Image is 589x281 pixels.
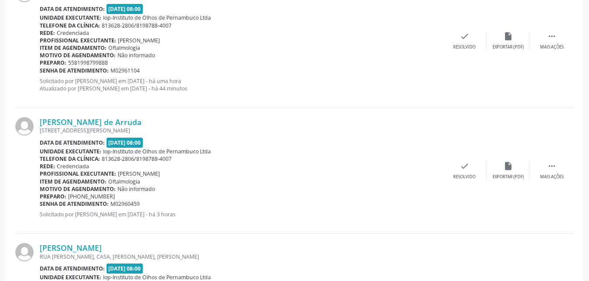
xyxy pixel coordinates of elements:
[460,31,469,41] i: check
[40,37,116,44] b: Profissional executante:
[118,37,160,44] span: [PERSON_NAME]
[40,155,100,163] b: Telefone da clínica:
[540,44,564,50] div: Mais ações
[40,127,443,134] div: [STREET_ADDRESS][PERSON_NAME]
[102,22,172,29] span: 813628-2806/8198788-4007
[110,200,140,208] span: M02960459
[57,163,89,170] span: Credenciada
[453,174,475,180] div: Resolvido
[68,59,108,66] span: 5581998799888
[15,117,34,135] img: img
[40,200,109,208] b: Senha de atendimento:
[40,67,109,74] b: Senha de atendimento:
[547,31,557,41] i: 
[503,31,513,41] i: insert_drive_file
[493,44,524,50] div: Exportar (PDF)
[68,193,115,200] span: [PHONE_NUMBER]
[103,148,211,155] span: Iop-Instituto de Olhos de Pernambuco Ltda
[40,52,116,59] b: Motivo de agendamento:
[460,161,469,171] i: check
[117,52,155,59] span: Não informado
[107,4,143,14] span: [DATE] 08:00
[102,155,172,163] span: 813628-2806/8198788-4007
[108,44,140,52] span: Oftalmologia
[117,185,155,193] span: Não informado
[110,67,140,74] span: M02961104
[40,243,102,253] a: [PERSON_NAME]
[493,174,524,180] div: Exportar (PDF)
[40,148,101,155] b: Unidade executante:
[453,44,475,50] div: Resolvido
[503,161,513,171] i: insert_drive_file
[40,170,116,177] b: Profissional executante:
[40,253,443,260] div: RUA [PERSON_NAME], CASA, [PERSON_NAME], [PERSON_NAME]
[40,117,141,127] a: [PERSON_NAME] de Arruda
[40,44,107,52] b: Item de agendamento:
[40,178,107,185] b: Item de agendamento:
[40,163,55,170] b: Rede:
[40,59,66,66] b: Preparo:
[107,264,143,274] span: [DATE] 08:00
[547,161,557,171] i: 
[40,5,105,13] b: Data de atendimento:
[40,22,100,29] b: Telefone da clínica:
[40,265,105,272] b: Data de atendimento:
[40,185,116,193] b: Motivo de agendamento:
[118,170,160,177] span: [PERSON_NAME]
[107,138,143,148] span: [DATE] 08:00
[40,274,101,281] b: Unidade executante:
[40,211,443,218] p: Solicitado por [PERSON_NAME] em [DATE] - há 3 horas
[108,178,140,185] span: Oftalmologia
[103,274,211,281] span: Iop-Instituto de Olhos de Pernambuco Ltda
[15,243,34,261] img: img
[40,14,101,21] b: Unidade executante:
[540,174,564,180] div: Mais ações
[40,193,66,200] b: Preparo:
[40,139,105,146] b: Data de atendimento:
[103,14,211,21] span: Iop-Instituto de Olhos de Pernambuco Ltda
[40,77,443,92] p: Solicitado por [PERSON_NAME] em [DATE] - há uma hora Atualizado por [PERSON_NAME] em [DATE] - há ...
[40,29,55,37] b: Rede:
[57,29,89,37] span: Credenciada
